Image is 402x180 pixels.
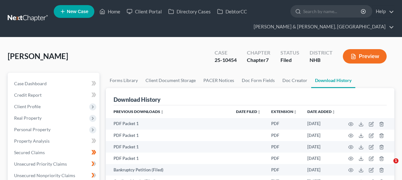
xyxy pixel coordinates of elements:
span: Unsecured Priority Claims [14,161,67,167]
span: Secured Claims [14,150,45,155]
td: PDF Packet 1 [106,130,231,141]
input: Search by name... [303,5,362,17]
a: Help [373,6,394,17]
div: Filed [280,56,299,64]
span: 7 [266,57,269,63]
span: [PERSON_NAME] [8,51,68,61]
td: PDF [266,141,302,153]
a: Previous Downloadsunfold_more [114,109,164,114]
a: Directory Cases [165,6,214,17]
span: Client Profile [14,104,41,109]
a: Doc Form Fields [238,73,279,88]
a: Secured Claims [9,147,99,158]
i: unfold_more [332,110,335,114]
div: Download History [114,96,161,103]
td: [DATE] [302,130,341,141]
a: Extensionunfold_more [271,109,297,114]
td: PDF [266,118,302,130]
td: PDF [266,130,302,141]
a: [PERSON_NAME] & [PERSON_NAME], [GEOGRAPHIC_DATA] [250,21,394,33]
div: Case [215,49,237,56]
span: Unsecured Nonpriority Claims [14,173,75,178]
div: Chapter [247,49,270,56]
td: Bankruptcy Petition (Filed) [106,164,231,176]
span: Credit Report [14,92,42,98]
div: Status [280,49,299,56]
span: Personal Property [14,127,51,132]
i: unfold_more [257,110,261,114]
button: Preview [343,49,387,64]
a: Home [96,6,123,17]
a: Forms Library [106,73,142,88]
a: DebtorCC [214,6,250,17]
i: unfold_more [160,110,164,114]
span: Property Analysis [14,138,50,144]
span: 1 [393,158,398,163]
div: Chapter [247,56,270,64]
a: Date addedunfold_more [307,109,335,114]
td: [DATE] [302,153,341,164]
a: Case Dashboard [9,78,99,89]
a: Doc Creator [279,73,311,88]
div: NHB [310,56,333,64]
td: PDF Packet 1 [106,141,231,153]
td: [DATE] [302,141,341,153]
a: Download History [311,73,355,88]
td: PDF [266,164,302,176]
div: 25-10454 [215,56,237,64]
a: Unsecured Priority Claims [9,158,99,170]
a: Client Document Storage [142,73,200,88]
td: PDF [266,153,302,164]
span: Real Property [14,115,42,121]
td: PDF Packet 1 [106,153,231,164]
a: Date Filedunfold_more [236,109,261,114]
td: PDF Packet 1 [106,118,231,130]
a: Credit Report [9,89,99,101]
a: Client Portal [123,6,165,17]
a: PACER Notices [200,73,238,88]
td: [DATE] [302,164,341,176]
div: District [310,49,333,56]
span: New Case [67,9,88,14]
span: Case Dashboard [14,81,47,86]
iframe: Intercom live chat [380,158,396,174]
td: [DATE] [302,118,341,130]
i: unfold_more [293,110,297,114]
a: Property Analysis [9,135,99,147]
